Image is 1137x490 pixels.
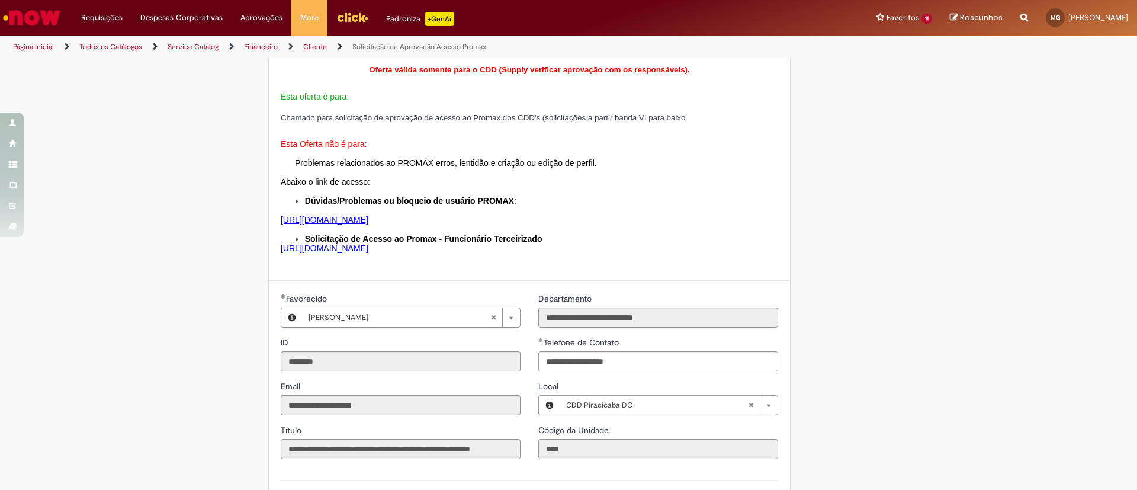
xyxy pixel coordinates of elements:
span: Somente leitura - Título [281,425,304,435]
img: ServiceNow [1,6,62,30]
a: Financeiro [244,42,278,52]
label: Somente leitura - Departamento [538,293,594,305]
span: Abaixo o link de acesso: [281,177,370,187]
span: Aprovações [240,12,282,24]
a: [URL][DOMAIN_NAME] [281,215,368,225]
span: Esta Oferta não é para: [281,139,367,149]
input: Departamento [538,308,778,328]
span: Favoritos [887,12,919,24]
a: Solicitação de Aprovação Acesso Promax [352,42,486,52]
label: Somente leitura - Email [281,380,303,392]
div: Padroniza [386,12,454,26]
span: Requisições [81,12,123,24]
span: Obrigatório Preenchido [281,294,286,299]
span: 11 [921,14,932,24]
span: Somente leitura - ID [281,337,291,348]
button: Favorecido, Visualizar este registro Matheus De Barros Giampaoli [281,308,303,327]
label: Somente leitura - Título [281,424,304,436]
a: [URL][DOMAIN_NAME] [281,244,368,253]
span: Obrigatório Preenchido [538,338,544,342]
p: +GenAi [425,12,454,26]
a: Rascunhos [950,12,1003,24]
span: CDD Piracicaba DC [566,396,748,415]
span: [PERSON_NAME] [309,308,490,327]
span: Somente leitura - Email [281,381,303,392]
input: Email [281,395,521,415]
a: [PERSON_NAME]Limpar campo Favorecido [303,308,520,327]
span: Local [538,381,561,392]
span: Chamado para solicitação de aprovação de acesso ao Promax dos CDD's (solicitações a partir banda ... [281,113,688,122]
abbr: Limpar campo Favorecido [484,308,502,327]
input: Telefone de Contato [538,351,778,371]
span: Despesas Corporativas [140,12,223,24]
a: Service Catalog [168,42,219,52]
span: Solicitação de Acesso ao Promax - Funcionário Terceirizado [305,234,542,244]
abbr: Limpar campo Local [742,396,760,415]
a: Página inicial [13,42,54,52]
span: Problemas relacionados ao PROMAX erros, lentidão e criação ou edição de perfil. [295,158,597,168]
input: ID [281,351,521,371]
span: : [514,196,516,206]
span: Oferta válida somente para o CDD (Supply verificar aprovação com os responsáveis). [369,65,689,74]
input: Título [281,439,521,459]
span: Necessários - Favorecido [286,293,329,304]
span: Somente leitura - Código da Unidade [538,425,611,435]
span: Rascunhos [960,12,1003,23]
label: Somente leitura - Código da Unidade [538,424,611,436]
button: Local, Visualizar este registro CDD Piracicaba DC [539,396,560,415]
ul: Trilhas de página [9,36,749,58]
img: click_logo_yellow_360x200.png [336,8,368,26]
label: Somente leitura - ID [281,337,291,348]
span: Dúvidas/Problemas ou bloqueio de usuário PROMAX [305,196,514,206]
span: Esta oferta é para: [281,92,349,101]
a: CDD Piracicaba DCLimpar campo Local [560,396,778,415]
a: Todos os Catálogos [79,42,142,52]
span: More [300,12,319,24]
span: MG [1051,14,1060,21]
a: Cliente [303,42,327,52]
input: Código da Unidade [538,439,778,459]
span: [PERSON_NAME] [1068,12,1128,23]
span: Telefone de Contato [544,337,621,348]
